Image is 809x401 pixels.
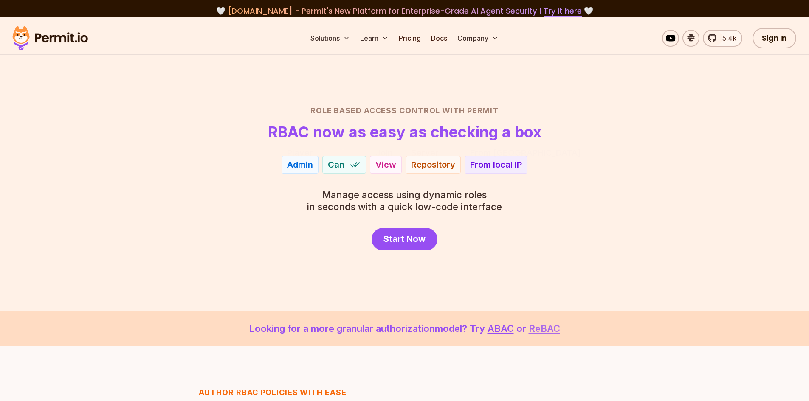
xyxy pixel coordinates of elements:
[228,6,582,16] span: [DOMAIN_NAME] - Permit's New Platform for Enterprise-Grade AI Agent Security |
[287,159,313,171] div: Admin
[454,30,502,47] button: Company
[307,189,502,213] p: in seconds with a quick low-code interface
[488,323,514,334] a: ABAC
[8,24,92,53] img: Permit logo
[199,387,431,398] h3: Author RBAC POLICIES with EASE
[753,28,796,48] a: Sign In
[470,147,581,159] div: From [GEOGRAPHIC_DATA]
[20,5,789,17] div: 🤍 🤍
[287,147,313,159] div: Player
[375,159,396,171] div: View
[411,147,439,159] div: Server
[328,159,344,171] span: Can
[470,159,522,171] div: From local IP
[717,33,736,43] span: 5.4k
[529,323,560,334] a: ReBAC
[428,30,451,47] a: Docs
[411,159,455,171] div: Repository
[268,123,541,140] h1: RBAC now as easy as checking a box
[372,228,437,250] a: Start Now
[357,30,392,47] button: Learn
[20,322,789,336] p: Looking for a more granular authorization model? Try or
[307,189,502,201] span: Manage access using dynamic roles
[442,105,499,117] span: with Permit
[107,105,702,117] h2: Role Based Access Control
[383,233,426,245] span: Start Now
[703,30,742,47] a: 5.4k
[307,30,353,47] button: Solutions
[395,30,424,47] a: Pricing
[544,6,582,17] a: Try it here
[375,147,393,159] div: Join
